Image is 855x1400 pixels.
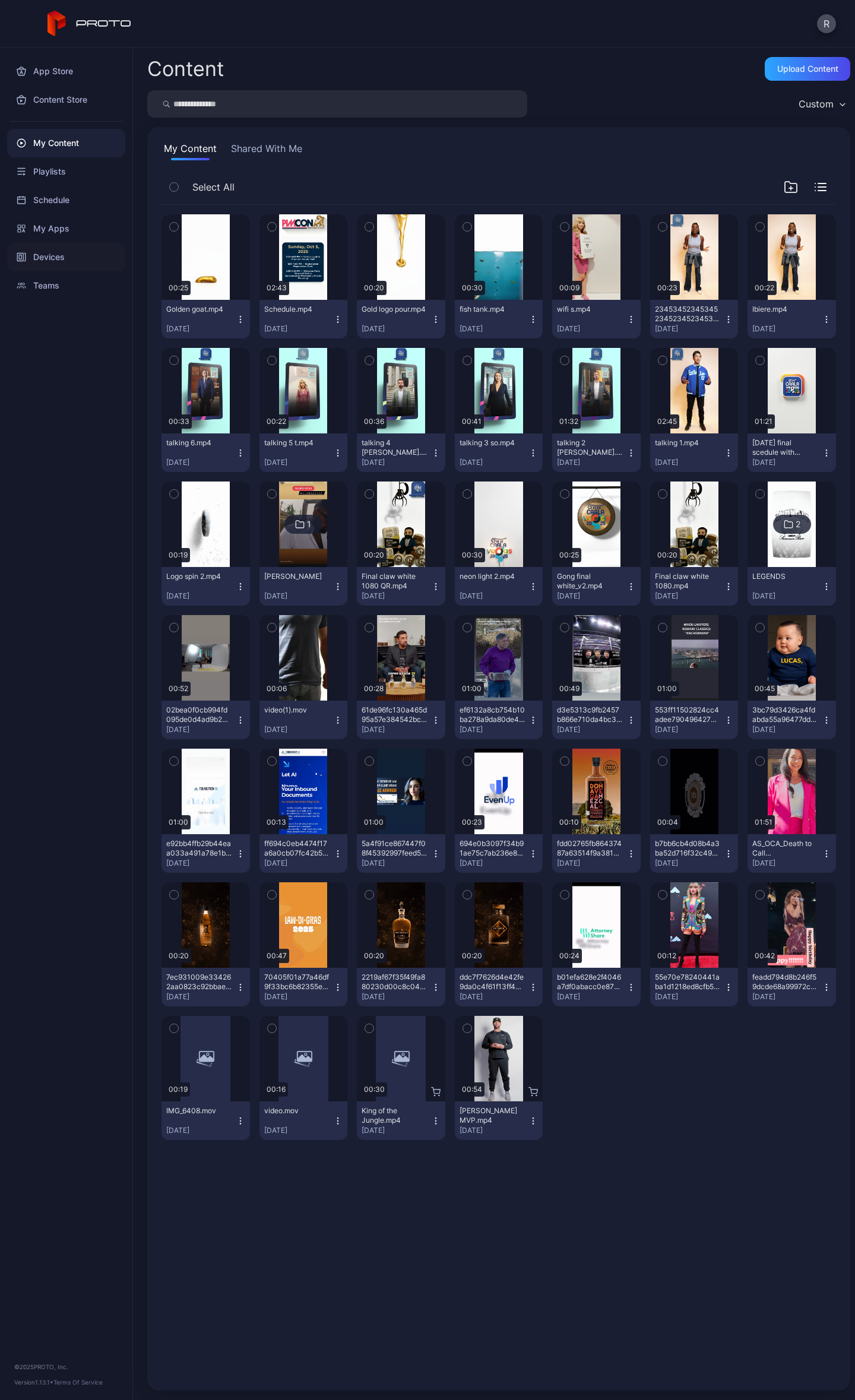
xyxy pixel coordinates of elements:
[362,725,431,734] div: [DATE]
[557,305,622,314] div: wifi s.mp4
[655,438,720,448] div: talking 1.mp4
[362,572,427,591] div: Final claw white 1080 QR.mp4
[455,1101,543,1140] button: [PERSON_NAME] MVP.mp4[DATE]
[752,324,822,334] div: [DATE]
[796,519,800,530] div: 2
[655,324,724,334] div: [DATE]
[752,725,822,734] div: [DATE]
[362,705,427,724] div: 61de96fc130a465d95a57e384542bc8b.mov
[259,433,348,472] button: talking 5 t.mp4[DATE]
[460,705,525,724] div: ef6132a8cb754b10ba278a9da80de460.mov
[7,157,125,186] a: Playlists
[166,324,236,334] div: [DATE]
[557,973,622,992] div: b01efa628e2f4046a7df0abacc0e8761.mov
[748,834,836,873] button: AS_OCA_Death to Call Center_9x16_v5.mp4[DATE]
[7,271,125,300] a: Teams
[7,129,125,157] a: My Content
[655,725,724,734] div: [DATE]
[7,85,125,114] a: Content Store
[460,324,529,334] div: [DATE]
[362,591,431,601] div: [DATE]
[264,992,334,1002] div: [DATE]
[53,1379,103,1386] a: Terms Of Service
[362,1126,431,1135] div: [DATE]
[557,859,626,868] div: [DATE]
[460,305,525,314] div: fish tank.mp4
[552,300,641,338] button: wifi s.mp4[DATE]
[259,567,348,606] button: [PERSON_NAME][DATE]
[460,1126,529,1135] div: [DATE]
[357,834,445,873] button: 5a4f91ce867447f08f45392997feed5e.mov[DATE]
[552,433,641,472] button: talking 2 [PERSON_NAME].mp4[DATE]
[229,141,305,160] button: Shared With Me
[166,572,232,581] div: Logo spin 2.mp4
[161,701,250,739] button: 02bea0f0cb994fd095de0d4ad9b2ae16.mov[DATE]
[264,458,334,467] div: [DATE]
[357,968,445,1006] button: 2219af67f35f49fa880230d00c8c043b.mov[DATE]
[264,1126,334,1135] div: [DATE]
[460,725,529,734] div: [DATE]
[655,859,724,868] div: [DATE]
[362,438,427,457] div: talking 4 bob.mp4
[557,572,622,591] div: Gong final white_v2.mp4
[166,725,236,734] div: [DATE]
[748,701,836,739] button: 3bc79d3426ca4fdabda55a96477dd634.mov[DATE]
[14,1362,118,1372] div: © 2025 PROTO, Inc.
[166,1126,236,1135] div: [DATE]
[166,458,236,467] div: [DATE]
[259,834,348,873] button: ff694c0eb4474f17a6a0cb07fc42b57c.mov[DATE]
[264,324,334,334] div: [DATE]
[655,458,724,467] div: [DATE]
[748,567,836,606] button: LEGENDS[DATE]
[752,973,818,992] div: feadd794d8b246f59dcde68a99972cb9.mov
[362,324,431,334] div: [DATE]
[357,567,445,606] button: Final claw white 1080 QR.mp4[DATE]
[557,458,626,467] div: [DATE]
[264,973,330,992] div: 70405f01a77a46df9f33bc6b82355ef6.mov
[166,992,236,1002] div: [DATE]
[259,968,348,1006] button: 70405f01a77a46df9f33bc6b82355ef6.mov[DATE]
[161,141,219,160] button: My Content
[650,701,739,739] button: 553ff11502824cc4adee790496427369.mov[DATE]
[748,433,836,472] button: [DATE] final scedule with [PERSON_NAME].mp4[DATE]
[357,701,445,739] button: 61de96fc130a465d95a57e384542bc8b.mov[DATE]
[161,834,250,873] button: e92bb4ffb29b44eaa033a491a78e1bae.mov[DATE]
[166,859,236,868] div: [DATE]
[748,968,836,1006] button: feadd794d8b246f59dcde68a99972cb9.mov[DATE]
[357,1101,445,1140] button: King of the Jungle.mp4[DATE]
[455,433,543,472] button: talking 3 so.mp4[DATE]
[557,591,626,601] div: [DATE]
[259,300,348,338] button: Schedule.mp4[DATE]
[799,98,834,110] div: Custom
[460,572,525,581] div: neon light 2.mp4
[752,438,818,457] div: Friday final scedule with KAAS.mp4
[455,701,543,739] button: ef6132a8cb754b10ba278a9da80de460.mov[DATE]
[460,591,529,601] div: [DATE]
[650,968,739,1006] button: 55e70e78240441aba1d1218ed8cfb54c.mov[DATE]
[7,214,125,243] a: My Apps
[455,567,543,606] button: neon light 2.mp4[DATE]
[455,968,543,1006] button: ddc7f7626d4e42fe9da0c4f61f13ff45.mov[DATE]
[455,300,543,338] button: fish tank.mp4[DATE]
[161,567,250,606] button: Logo spin 2.mp4[DATE]
[655,992,724,1002] div: [DATE]
[362,973,427,992] div: 2219af67f35f49fa880230d00c8c043b.mov
[552,968,641,1006] button: b01efa628e2f4046a7df0abacc0e8761.mov[DATE]
[7,243,125,271] a: Devices
[7,186,125,214] div: Schedule
[557,725,626,734] div: [DATE]
[166,1106,232,1116] div: IMG_6408.mov
[552,834,641,873] button: fdd02765fb86437487a63514f9a381eb.mov[DATE]
[362,1106,427,1125] div: King of the Jungle.mp4
[460,992,529,1002] div: [DATE]
[752,591,822,601] div: [DATE]
[357,300,445,338] button: Gold logo pour.mp4[DATE]
[264,705,330,715] div: video(1).mov
[650,567,739,606] button: Final claw white 1080.mp4[DATE]
[357,433,445,472] button: talking 4 [PERSON_NAME].mp4[DATE]
[655,572,720,591] div: Final claw white 1080.mp4
[264,591,334,601] div: [DATE]
[362,839,427,858] div: 5a4f91ce867447f08f45392997feed5e.mov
